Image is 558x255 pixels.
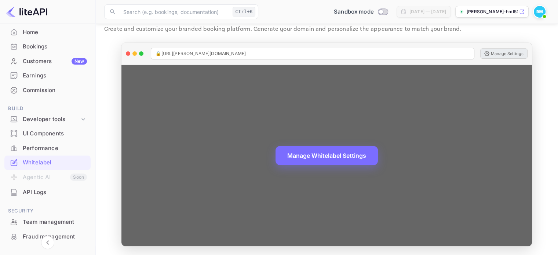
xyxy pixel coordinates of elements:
div: Developer tools [4,113,91,126]
span: 🔒 [URL][PERSON_NAME][DOMAIN_NAME] [156,50,246,57]
div: UI Components [4,127,91,141]
div: UI Components [23,130,87,138]
a: Team management [4,215,91,229]
div: Customers [23,57,87,66]
div: Bookings [23,43,87,51]
img: Ritisha Mathur [534,6,546,18]
div: Commission [4,83,91,98]
div: Whitelabel [4,156,91,170]
a: Performance [4,141,91,155]
img: LiteAPI logo [6,6,47,18]
p: Create and customize your branded booking platform. Generate your domain and personalize the appe... [104,25,549,34]
a: CustomersNew [4,54,91,68]
div: [DATE] — [DATE] [409,8,446,15]
div: Performance [23,144,87,153]
a: Commission [4,83,91,97]
a: Whitelabel [4,156,91,169]
a: UI Components [4,127,91,140]
span: Sandbox mode [334,8,374,16]
p: [PERSON_NAME]-hml53.n... [467,8,518,15]
div: Team management [4,215,91,229]
div: CustomersNew [4,54,91,69]
a: Home [4,25,91,39]
a: Fraud management [4,230,91,243]
span: Security [4,207,91,215]
div: Switch to Production mode [331,8,391,16]
div: Earnings [23,72,87,80]
button: Collapse navigation [41,236,54,249]
div: Commission [23,86,87,95]
a: Earnings [4,69,91,82]
div: New [72,58,87,65]
div: Fraud management [23,233,87,241]
div: API Logs [23,188,87,197]
div: Earnings [4,69,91,83]
div: Home [4,25,91,40]
a: API Logs [4,185,91,199]
a: Bookings [4,40,91,53]
div: Home [23,28,87,37]
div: Developer tools [23,115,80,124]
div: Fraud management [4,230,91,244]
div: Bookings [4,40,91,54]
span: Build [4,105,91,113]
div: Ctrl+K [233,7,255,17]
button: Manage Settings [480,48,528,59]
div: Whitelabel [23,159,87,167]
input: Search (e.g. bookings, documentation) [119,4,230,19]
div: Team management [23,218,87,226]
button: Manage Whitelabel Settings [276,146,378,165]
